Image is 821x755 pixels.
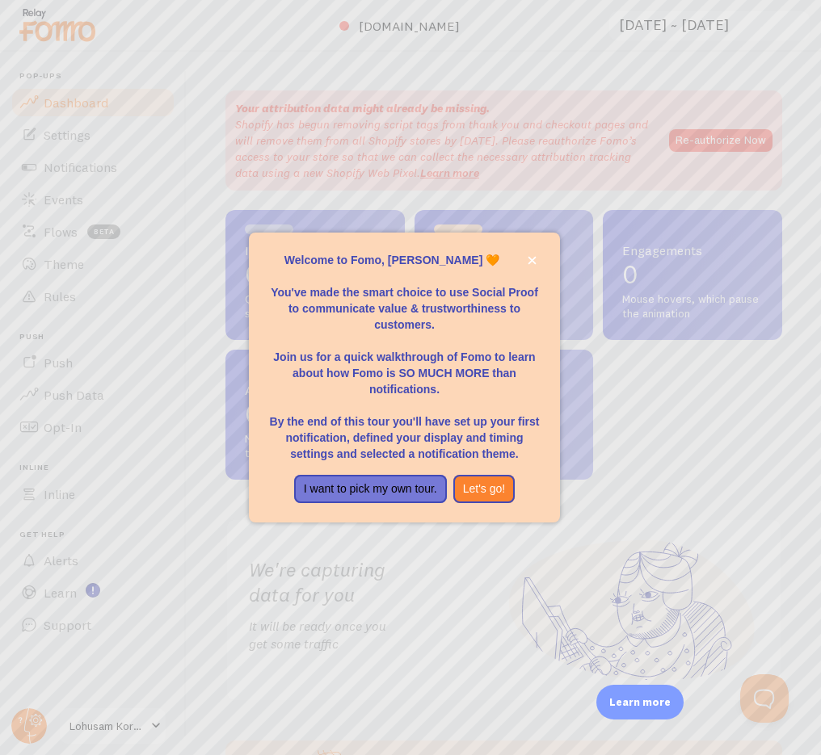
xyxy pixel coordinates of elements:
[268,268,540,333] p: You've made the smart choice to use Social Proof to communicate value & trustworthiness to custom...
[268,252,540,268] p: Welcome to Fomo, [PERSON_NAME] 🧡
[609,694,671,710] p: Learn more
[596,685,684,719] div: Learn more
[249,233,559,523] div: Welcome to Fomo, Lohusam Korse 🧡You&amp;#39;ve made the smart choice to use Social Proof to commu...
[294,475,447,504] button: I want to pick my own tour.
[268,333,540,397] p: Join us for a quick walkthrough of Fomo to learn about how Fomo is SO MUCH MORE than notifications.
[524,252,541,269] button: close,
[268,397,540,462] p: By the end of this tour you'll have set up your first notification, defined your display and timi...
[453,475,516,504] button: Let's go!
